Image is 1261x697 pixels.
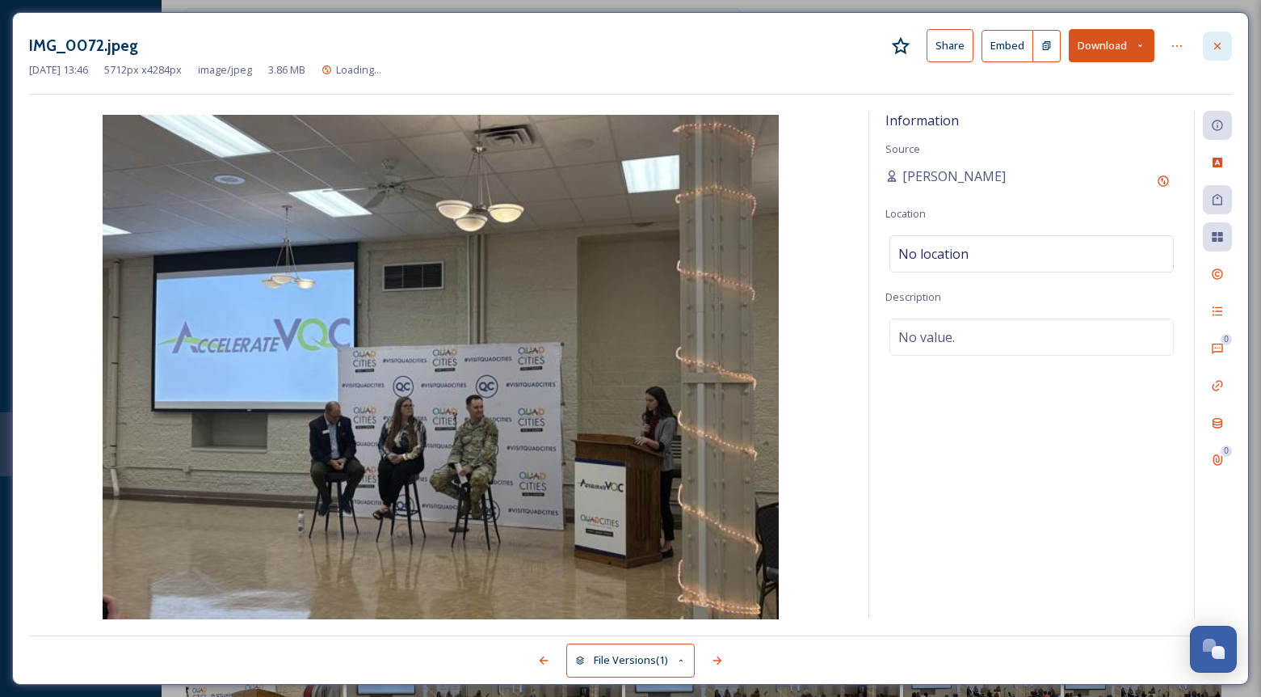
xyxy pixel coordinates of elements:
[29,34,138,57] h3: IMG_0072.jpeg
[885,112,959,129] span: Information
[885,289,941,304] span: Description
[885,142,920,156] span: Source
[1190,626,1237,673] button: Open Chat
[29,62,88,78] span: [DATE] 13:46
[898,327,955,347] span: No value.
[898,244,969,264] span: No location
[198,62,252,78] span: image/jpeg
[29,115,852,623] img: 11ebc810-f51b-42f0-b234-32f8c3392edd.jpg
[1221,446,1232,457] div: 0
[268,62,305,78] span: 3.86 MB
[1069,29,1154,62] button: Download
[1221,334,1232,345] div: 0
[927,29,973,62] button: Share
[336,62,381,77] span: Loading...
[104,62,182,78] span: 5712 px x 4284 px
[566,644,696,677] button: File Versions(1)
[902,167,1006,186] span: [PERSON_NAME]
[981,30,1033,62] button: Embed
[885,206,926,221] span: Location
